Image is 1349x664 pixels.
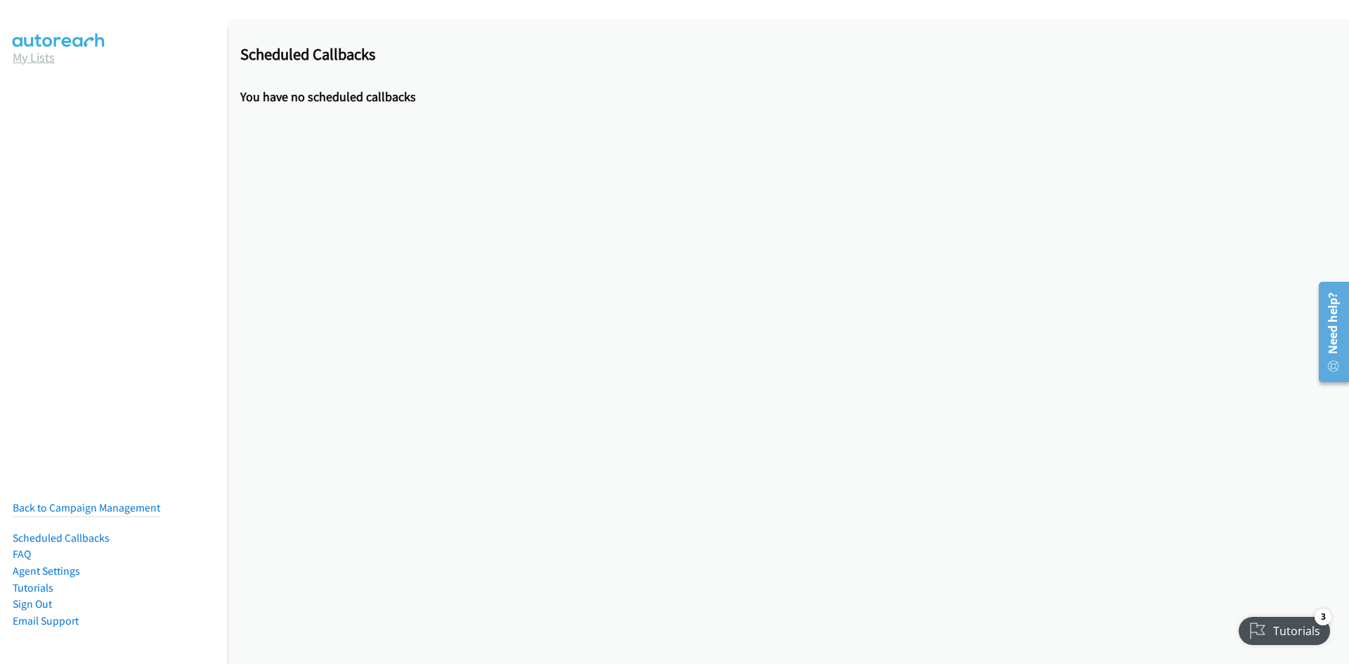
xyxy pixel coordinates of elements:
[240,44,1349,64] h1: Scheduled Callbacks
[13,547,31,561] a: FAQ
[13,581,53,594] a: Tutorials
[1230,603,1338,653] iframe: Checklist
[13,564,80,578] a: Agent Settings
[13,49,55,65] a: My Lists
[13,531,110,545] a: Scheduled Callbacks
[240,89,1349,105] h2: You have no scheduled callbacks
[13,501,160,514] a: Back to Campaign Management
[13,597,52,611] a: Sign Out
[1308,276,1349,388] iframe: Resource Center
[13,614,79,627] a: Email Support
